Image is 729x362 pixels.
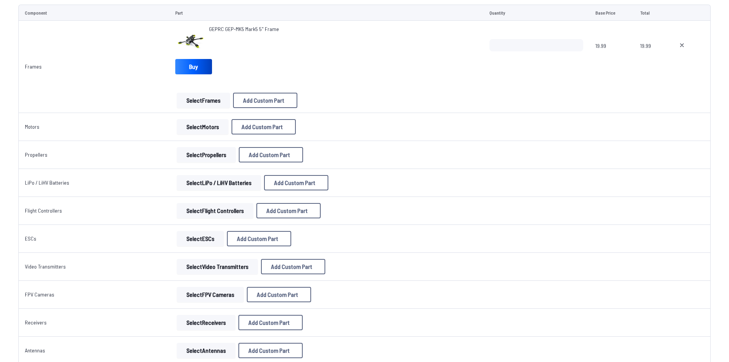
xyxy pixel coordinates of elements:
a: SelectESCs [175,231,225,246]
td: Quantity [483,5,589,21]
a: SelectMotors [175,119,230,134]
button: SelectFrames [177,93,230,108]
button: Add Custom Part [238,343,303,358]
button: Add Custom Part [264,175,328,190]
a: SelectLiPo / LiHV Batteries [175,175,263,190]
button: Add Custom Part [239,147,303,162]
a: SelectFrames [175,93,232,108]
a: Motors [25,123,39,130]
span: 19.99 [640,39,660,76]
button: SelectAntennas [177,343,235,358]
button: Add Custom Part [261,259,325,274]
a: GEPRC GEP-MK5 Mark5 5" Frame [209,25,279,33]
button: SelectVideo Transmitters [177,259,258,274]
td: Part [169,5,483,21]
a: Buy [175,59,212,74]
button: Add Custom Part [256,203,321,218]
img: image [175,25,206,56]
a: Propellers [25,151,47,158]
button: SelectReceivers [177,315,235,330]
td: Base Price [589,5,634,21]
span: Add Custom Part [271,264,312,270]
button: Add Custom Part [247,287,311,302]
a: SelectVideo Transmitters [175,259,259,274]
button: SelectFlight Controllers [177,203,253,218]
button: SelectFPV Cameras [177,287,244,302]
td: Total [634,5,666,21]
button: SelectLiPo / LiHV Batteries [177,175,261,190]
button: SelectMotors [177,119,228,134]
a: ESCs [25,235,36,242]
a: Antennas [25,347,45,354]
a: SelectFlight Controllers [175,203,255,218]
span: Add Custom Part [274,180,315,186]
span: Add Custom Part [257,292,298,298]
a: SelectPropellers [175,147,237,162]
span: Add Custom Part [248,347,290,354]
button: Add Custom Part [238,315,303,330]
a: Frames [25,63,42,70]
span: Add Custom Part [248,319,290,326]
button: Add Custom Part [232,119,296,134]
a: SelectFPV Cameras [175,287,245,302]
a: Receivers [25,319,47,326]
a: LiPo / LiHV Batteries [25,179,69,186]
a: Video Transmitters [25,263,66,270]
span: Add Custom Part [243,97,284,103]
span: Add Custom Part [241,124,283,130]
td: Component [18,5,169,21]
button: SelectESCs [177,231,224,246]
span: 19.99 [595,39,628,76]
a: FPV Cameras [25,291,54,298]
a: Flight Controllers [25,207,62,214]
span: Add Custom Part [237,236,278,242]
span: Add Custom Part [249,152,290,158]
button: Add Custom Part [227,231,291,246]
a: SelectAntennas [175,343,237,358]
span: Add Custom Part [266,208,308,214]
a: SelectReceivers [175,315,237,330]
button: Add Custom Part [233,93,297,108]
button: SelectPropellers [177,147,236,162]
span: GEPRC GEP-MK5 Mark5 5" Frame [209,26,279,32]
